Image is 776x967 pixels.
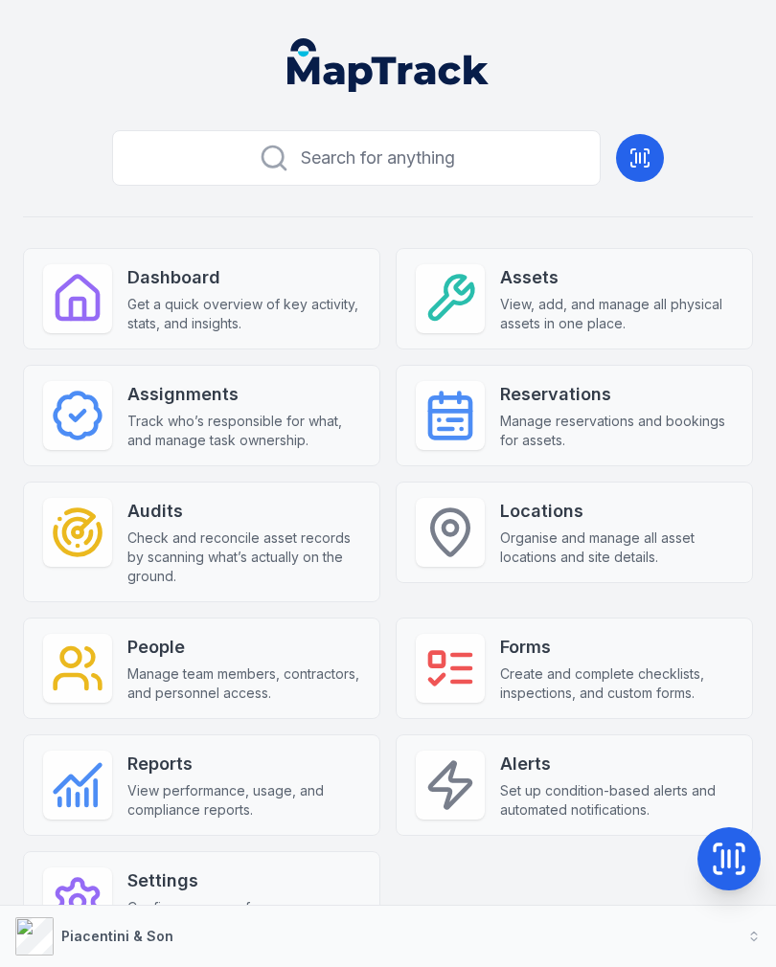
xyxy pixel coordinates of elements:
span: Track who’s responsible for what, and manage task ownership. [127,412,360,450]
button: Search for anything [112,130,601,186]
span: Manage team members, contractors, and personnel access. [127,664,360,703]
a: SettingsConfigure app preferences, integrations, and permissions. [23,851,380,953]
strong: Forms [500,634,733,661]
nav: Global [264,38,512,92]
a: AlertsSet up condition-based alerts and automated notifications. [396,734,753,836]
a: ReportsView performance, usage, and compliance reports. [23,734,380,836]
strong: Dashboard [127,264,360,291]
strong: Reservations [500,381,733,408]
span: View, add, and manage all physical assets in one place. [500,295,733,333]
span: View performance, usage, and compliance reports. [127,781,360,820]
span: Search for anything [301,145,455,171]
strong: Assets [500,264,733,291]
span: Configure app preferences, integrations, and permissions. [127,898,360,936]
strong: Audits [127,498,360,525]
strong: Piacentini & Son [61,928,173,944]
span: Manage reservations and bookings for assets. [500,412,733,450]
span: Get a quick overview of key activity, stats, and insights. [127,295,360,333]
a: AuditsCheck and reconcile asset records by scanning what’s actually on the ground. [23,482,380,602]
a: FormsCreate and complete checklists, inspections, and custom forms. [396,618,753,719]
strong: People [127,634,360,661]
a: PeopleManage team members, contractors, and personnel access. [23,618,380,719]
a: AssetsView, add, and manage all physical assets in one place. [396,248,753,349]
strong: Locations [500,498,733,525]
span: Create and complete checklists, inspections, and custom forms. [500,664,733,703]
strong: Alerts [500,751,733,777]
strong: Assignments [127,381,360,408]
a: ReservationsManage reservations and bookings for assets. [396,365,753,466]
a: AssignmentsTrack who’s responsible for what, and manage task ownership. [23,365,380,466]
a: DashboardGet a quick overview of key activity, stats, and insights. [23,248,380,349]
strong: Reports [127,751,360,777]
span: Set up condition-based alerts and automated notifications. [500,781,733,820]
a: LocationsOrganise and manage all asset locations and site details. [396,482,753,583]
span: Check and reconcile asset records by scanning what’s actually on the ground. [127,528,360,586]
span: Organise and manage all asset locations and site details. [500,528,733,567]
strong: Settings [127,867,360,894]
